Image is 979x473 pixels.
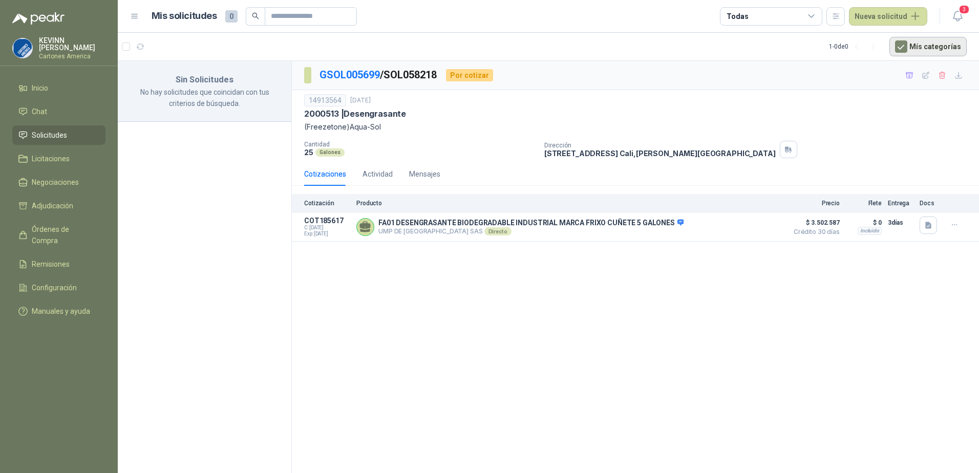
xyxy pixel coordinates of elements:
button: 3 [948,7,967,26]
a: Órdenes de Compra [12,220,105,250]
p: [STREET_ADDRESS] Cali , [PERSON_NAME][GEOGRAPHIC_DATA] [544,149,776,158]
img: Logo peakr [12,12,65,25]
span: Solicitudes [32,130,67,141]
p: Docs [920,200,940,207]
a: Solicitudes [12,125,105,145]
a: Chat [12,102,105,121]
p: Cotización [304,200,350,207]
div: 1 - 0 de 0 [829,38,881,55]
div: Galones [315,148,345,157]
h3: Sin Solicitudes [130,73,279,87]
span: 0 [225,10,238,23]
p: Dirección [544,142,776,149]
button: Mís categorías [889,37,967,56]
p: KEVINN [PERSON_NAME] [39,37,105,51]
span: Crédito 30 días [789,229,840,235]
a: Licitaciones [12,149,105,168]
p: COT185617 [304,217,350,225]
a: Adjudicación [12,196,105,216]
a: Inicio [12,78,105,98]
a: GSOL005699 [320,69,380,81]
div: 14913564 [304,94,346,106]
span: Chat [32,106,47,117]
span: Manuales y ayuda [32,306,90,317]
span: Órdenes de Compra [32,224,96,246]
span: 3 [959,5,970,14]
h1: Mis solicitudes [152,9,217,24]
span: search [252,12,259,19]
a: Negociaciones [12,173,105,192]
div: Incluido [858,227,882,235]
p: $ 0 [846,217,882,229]
span: C: [DATE] [304,225,350,231]
span: Remisiones [32,259,70,270]
p: Entrega [888,200,913,207]
a: Remisiones [12,254,105,274]
a: Configuración [12,278,105,297]
p: [DATE] [350,96,371,105]
p: FA01 DESENGRASANTE BIODEGRADABLE INDUSTRIAL MARCA FRIXO CUÑETE 5 GALONES [378,219,684,228]
button: Nueva solicitud [849,7,927,26]
p: Cantidad [304,141,536,148]
p: 25 [304,148,313,157]
div: Todas [727,11,748,22]
div: Cotizaciones [304,168,346,180]
span: Negociaciones [32,177,79,188]
p: Flete [846,200,882,207]
div: Actividad [363,168,393,180]
p: UMP DE [GEOGRAPHIC_DATA] SAS [378,227,684,235]
p: Producto [356,200,782,207]
div: Mensajes [409,168,440,180]
p: (Freezetone)Aqua-Sol [304,121,967,133]
span: Adjudicación [32,200,73,211]
div: Por cotizar [446,69,493,81]
span: $ 3.502.587 [789,217,840,229]
span: Exp: [DATE] [304,231,350,237]
p: Cartones America [39,53,105,59]
p: / SOL058218 [320,67,438,83]
p: 3 días [888,217,913,229]
img: Company Logo [13,38,32,58]
p: Precio [789,200,840,207]
a: Manuales y ayuda [12,302,105,321]
span: Licitaciones [32,153,70,164]
span: Configuración [32,282,77,293]
span: Inicio [32,82,48,94]
div: Directo [484,227,512,235]
p: 2000513 | Desengrasante [304,109,406,119]
p: No hay solicitudes que coincidan con tus criterios de búsqueda. [130,87,279,109]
